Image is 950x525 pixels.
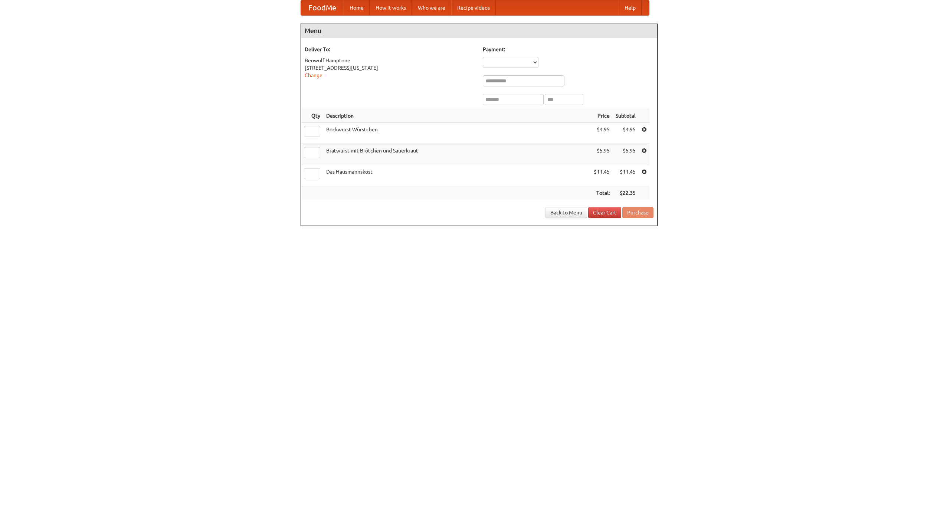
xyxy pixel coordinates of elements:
[588,207,621,218] a: Clear Cart
[613,109,639,123] th: Subtotal
[305,57,475,64] div: Beowulf Hamptone
[613,123,639,144] td: $4.95
[323,165,591,186] td: Das Hausmannskost
[622,207,653,218] button: Purchase
[301,109,323,123] th: Qty
[323,123,591,144] td: Bockwurst Würstchen
[305,46,475,53] h5: Deliver To:
[483,46,653,53] h5: Payment:
[323,144,591,165] td: Bratwurst mit Brötchen und Sauerkraut
[301,23,657,38] h4: Menu
[344,0,370,15] a: Home
[613,144,639,165] td: $5.95
[613,165,639,186] td: $11.45
[591,123,613,144] td: $4.95
[305,72,322,78] a: Change
[619,0,642,15] a: Help
[412,0,451,15] a: Who we are
[323,109,591,123] th: Description
[613,186,639,200] th: $22.35
[591,165,613,186] td: $11.45
[370,0,412,15] a: How it works
[546,207,587,218] a: Back to Menu
[591,186,613,200] th: Total:
[301,0,344,15] a: FoodMe
[591,109,613,123] th: Price
[451,0,496,15] a: Recipe videos
[591,144,613,165] td: $5.95
[305,64,475,72] div: [STREET_ADDRESS][US_STATE]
